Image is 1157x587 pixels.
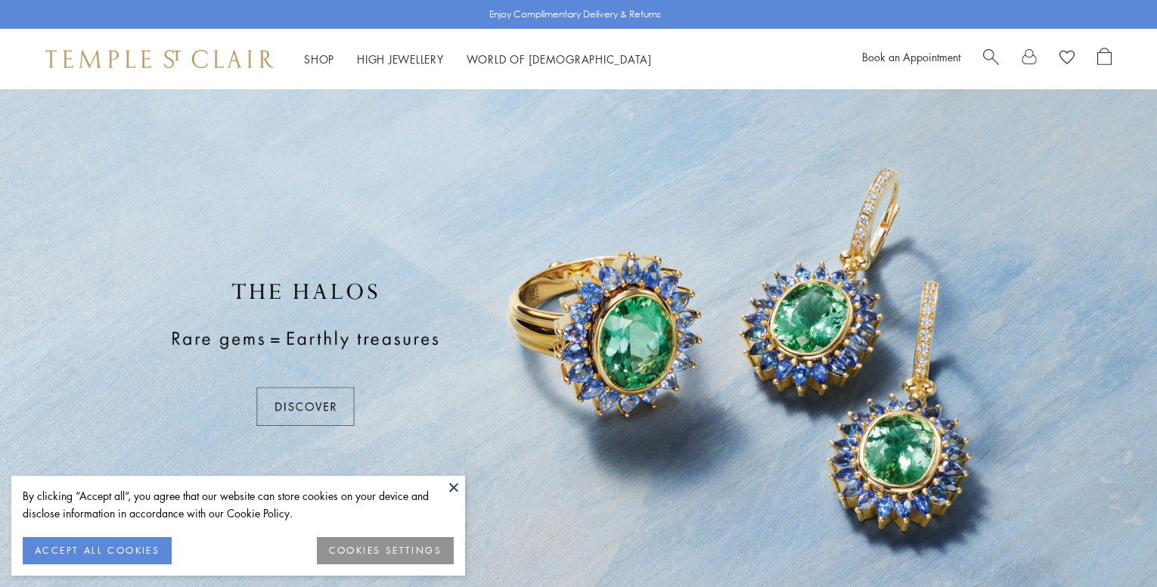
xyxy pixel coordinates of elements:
[489,7,661,22] p: Enjoy Complimentary Delivery & Returns
[1097,48,1112,70] a: Open Shopping Bag
[1081,516,1142,572] iframe: Gorgias live chat messenger
[23,537,172,564] button: ACCEPT ALL COOKIES
[1059,48,1075,70] a: View Wishlist
[983,48,999,70] a: Search
[357,51,444,67] a: High JewelleryHigh Jewellery
[304,50,652,69] nav: Main navigation
[45,50,274,68] img: Temple St. Clair
[862,49,960,64] a: Book an Appointment
[467,51,652,67] a: World of [DEMOGRAPHIC_DATA]World of [DEMOGRAPHIC_DATA]
[317,537,454,564] button: COOKIES SETTINGS
[304,51,334,67] a: ShopShop
[23,487,454,522] div: By clicking “Accept all”, you agree that our website can store cookies on your device and disclos...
